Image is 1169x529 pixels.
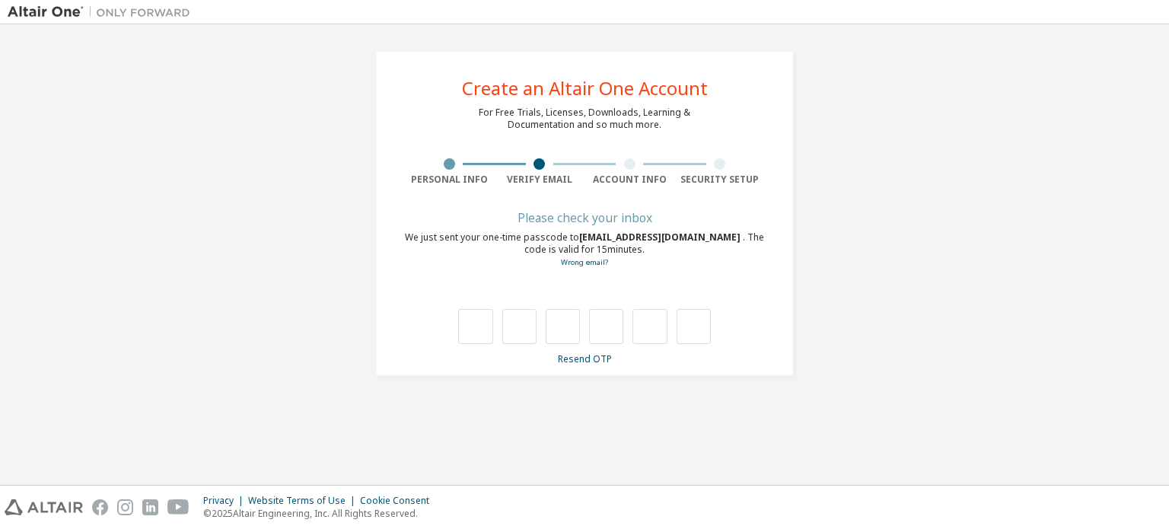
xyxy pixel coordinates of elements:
img: youtube.svg [167,499,190,515]
div: Account Info [584,174,675,186]
a: Resend OTP [558,352,612,365]
div: Please check your inbox [404,213,765,222]
div: Personal Info [404,174,495,186]
a: Go back to the registration form [561,257,608,267]
img: Altair One [8,5,198,20]
img: altair_logo.svg [5,499,83,515]
div: Verify Email [495,174,585,186]
img: instagram.svg [117,499,133,515]
span: [EMAIL_ADDRESS][DOMAIN_NAME] [579,231,743,244]
div: Security Setup [675,174,766,186]
img: linkedin.svg [142,499,158,515]
div: Cookie Consent [360,495,438,507]
div: For Free Trials, Licenses, Downloads, Learning & Documentation and so much more. [479,107,690,131]
div: Create an Altair One Account [462,79,708,97]
div: Privacy [203,495,248,507]
p: © 2025 Altair Engineering, Inc. All Rights Reserved. [203,507,438,520]
img: facebook.svg [92,499,108,515]
div: Website Terms of Use [248,495,360,507]
div: We just sent your one-time passcode to . The code is valid for 15 minutes. [404,231,765,269]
